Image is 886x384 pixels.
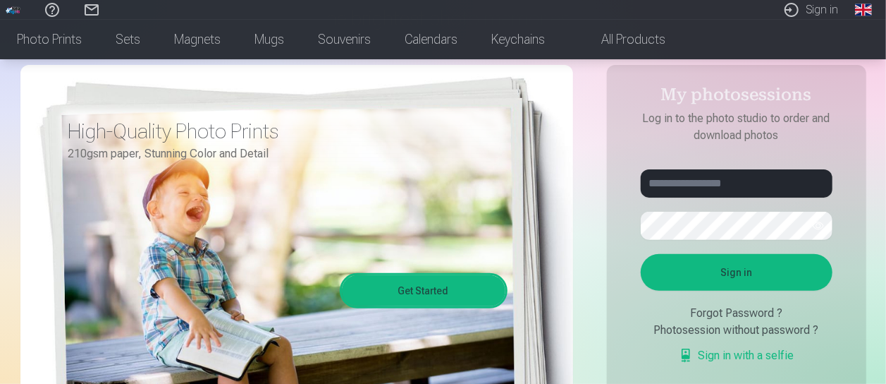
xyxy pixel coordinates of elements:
[641,305,832,322] div: Forgot Password ?
[627,85,847,110] h4: My photosessions
[679,347,794,364] a: Sign in with a selfie
[99,20,157,59] a: Sets
[641,322,832,339] div: Photosession without password ?
[474,20,562,59] a: Keychains
[301,20,388,59] a: Souvenirs
[68,119,497,144] h3: High-Quality Photo Prints
[388,20,474,59] a: Calendars
[627,110,847,144] p: Log in to the photo studio to order and download photos
[6,6,21,14] img: /fa1
[238,20,301,59] a: Mugs
[562,20,682,59] a: All products
[342,275,505,306] a: Get Started
[157,20,238,59] a: Magnets
[641,254,832,291] button: Sign in
[68,144,497,164] p: 210gsm paper, Stunning Color and Detail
